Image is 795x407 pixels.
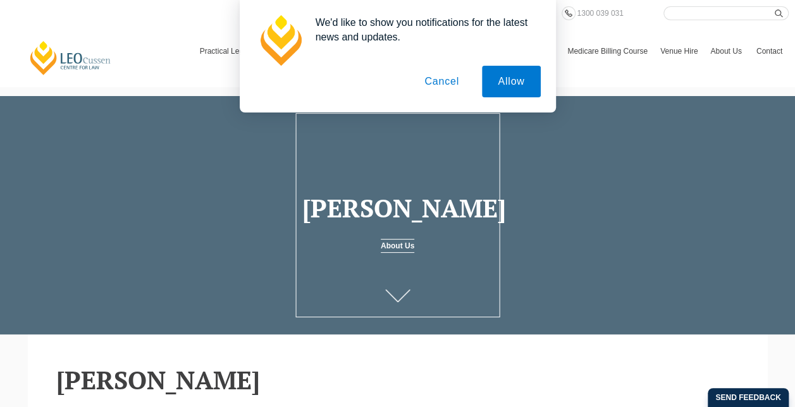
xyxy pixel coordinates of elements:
button: Cancel [409,66,475,97]
h1: [PERSON_NAME] [302,194,493,222]
div: We'd like to show you notifications for the latest news and updates. [305,15,541,44]
button: Allow [482,66,540,97]
img: notification icon [255,15,305,66]
a: About Us [381,239,414,253]
h2: [PERSON_NAME] [56,366,739,394]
